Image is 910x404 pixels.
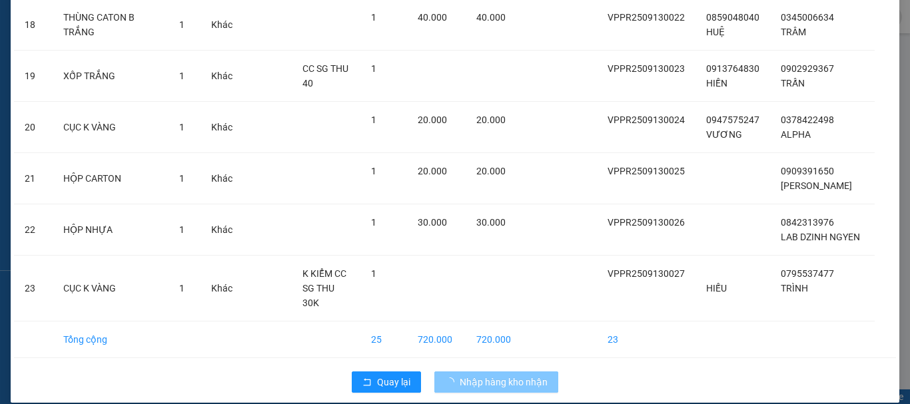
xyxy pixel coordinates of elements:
span: 20.000 [418,114,447,125]
span: 20.000 [476,166,506,176]
span: VPPR2509130027 [608,268,685,279]
span: 0913764830 [706,63,759,74]
span: 0909391650 [781,166,834,176]
span: 0795537477 [781,268,834,279]
span: CC SG THU 40 [302,63,348,89]
span: VPPR2509130026 [608,217,685,228]
span: ALPHA [781,129,811,140]
td: CỤC K VÀNG [53,256,169,321]
span: 0842313976 [781,217,834,228]
td: 23 [597,321,695,358]
span: 20.000 [418,166,447,176]
td: 20 [14,102,53,153]
span: HIỀN [706,78,727,89]
span: 0378422498 [781,114,834,125]
td: Khác [201,256,243,321]
td: 21 [14,153,53,204]
span: VƯƠNG [706,129,742,140]
span: TRẤN [781,78,805,89]
span: 40.000 [418,12,447,23]
span: HIẾU [706,283,727,294]
span: 1 [371,166,376,176]
td: Khác [201,51,243,102]
button: Nhập hàng kho nhận [434,371,558,393]
span: 1 [179,71,185,81]
span: TRÌNH [781,283,808,294]
span: K KIỂM CC SG THU 30K [302,268,346,308]
span: Nhập hàng kho nhận [460,375,548,389]
span: Quay lại [377,375,410,389]
span: 1 [179,122,185,132]
span: 1 [371,63,376,74]
span: VPPR2509130023 [608,63,685,74]
button: rollbackQuay lại [352,371,421,393]
span: TRÂM [781,27,806,37]
span: LAB DZINH NGYEN [781,232,860,242]
span: 1 [179,173,185,184]
span: 0345006634 [781,12,834,23]
td: 720.000 [407,321,466,358]
td: 25 [360,321,407,358]
td: HỘP CARTON [53,153,169,204]
span: 0859048040 [706,12,759,23]
span: 1 [371,217,376,228]
span: VPPR2509130022 [608,12,685,23]
span: 20.000 [476,114,506,125]
td: XỐP TRẮNG [53,51,169,102]
td: 23 [14,256,53,321]
td: Tổng cộng [53,321,169,358]
span: 1 [371,114,376,125]
td: 19 [14,51,53,102]
td: Khác [201,153,243,204]
span: 30.000 [476,217,506,228]
span: VPPR2509130025 [608,166,685,176]
span: HUỆ [706,27,725,37]
td: 22 [14,204,53,256]
span: 30.000 [418,217,447,228]
span: rollback [362,377,372,388]
span: loading [445,377,460,387]
span: 1 [179,224,185,235]
span: 0902929367 [781,63,834,74]
span: 40.000 [476,12,506,23]
td: 720.000 [466,321,522,358]
span: 1 [371,12,376,23]
span: 0947575247 [706,114,759,125]
td: Khác [201,102,243,153]
td: CỤC K VÀNG [53,102,169,153]
span: 1 [179,19,185,30]
span: 1 [179,283,185,294]
td: Khác [201,204,243,256]
span: VPPR2509130024 [608,114,685,125]
span: [PERSON_NAME] [781,180,852,191]
span: 1 [371,268,376,279]
td: HỘP NHỰA [53,204,169,256]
